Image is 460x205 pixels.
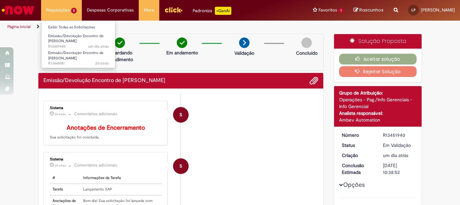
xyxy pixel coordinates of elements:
[166,49,198,56] p: Em andamento
[179,107,182,123] span: S
[48,33,103,44] span: Emissão/Devolução Encontro de [PERSON_NAME]
[173,107,189,123] div: System
[383,132,414,138] div: R13451940
[177,37,187,48] img: check-circle-green.png
[421,7,455,13] span: [PERSON_NAME]
[339,96,417,110] div: Operações - Pag./Info Gerenciais - Info Gerencial
[46,7,70,14] span: Requisições
[296,50,318,56] p: Concluído
[50,157,162,161] div: Sistema
[88,44,109,49] span: um dia atrás
[339,110,417,117] div: Analista responsável:
[71,8,77,14] span: 2
[74,162,117,168] small: Comentários adicionais
[179,158,182,174] span: S
[67,124,145,132] b: Anotações de Encerramento
[309,76,318,85] button: Adicionar anexos
[55,112,66,116] time: 28/08/2025 10:33:48
[7,24,31,29] a: Página inicial
[334,34,422,49] div: Solução Proposta
[1,3,35,17] img: ServiceNow
[41,49,116,64] a: Aberto R13448181 : Emissão/Devolução Encontro de Contas Fornecedor
[95,61,109,66] span: 2d atrás
[87,7,134,14] span: Despesas Corporativas
[48,61,109,66] span: R13448181
[164,5,183,15] img: click_logo_yellow_360x200.png
[383,162,414,176] div: [DATE] 10:38:52
[41,24,116,31] a: Exibir Todas as Solicitações
[173,158,189,174] div: System
[48,50,103,61] span: Emissão/Devolução Encontro de [PERSON_NAME]
[80,184,162,195] td: Lançamento SAP
[339,66,417,77] button: Rejeitar Solução
[354,7,384,14] a: Rascunhos
[383,152,414,159] div: 27/08/2025 11:35:10
[5,21,302,33] ul: Trilhas de página
[339,89,417,96] div: Grupo de Atribuição:
[383,142,414,149] div: Em Validação
[339,54,417,65] button: Aceitar solução
[95,61,109,66] time: 26/08/2025 12:41:09
[55,112,66,116] span: 2h atrás
[50,125,162,140] p: Sua solicitação foi concluída.
[337,162,378,176] dt: Conclusão Estimada
[215,7,231,15] p: +GenAi
[234,50,254,56] p: Validação
[412,8,416,12] span: LP
[193,7,231,15] div: Padroniza
[301,37,312,48] img: img-circle-grey.png
[337,132,378,138] dt: Número
[144,7,154,14] span: More
[383,152,408,158] span: um dia atrás
[383,152,408,158] time: 27/08/2025 11:35:10
[43,78,165,84] h2: Emissão/Devolução Encontro de Contas Fornecedor Histórico de tíquete
[50,184,80,195] th: Tarefa
[103,49,136,63] p: Aguardando atendimento
[74,111,117,117] small: Comentários adicionais
[319,7,337,14] span: Favoritos
[337,142,378,149] dt: Status
[359,7,384,13] span: Rascunhos
[55,163,66,168] span: 2h atrás
[50,106,162,110] div: Sistema
[48,44,109,49] span: R13451940
[337,152,378,159] dt: Criação
[41,20,116,68] ul: Requisições
[114,37,125,48] img: check-circle-green.png
[339,117,417,123] div: Ambev Automation
[55,163,66,168] time: 28/08/2025 10:33:45
[338,8,343,14] span: 1
[50,173,80,184] th: #
[80,173,162,184] th: Informações da Tarefa
[41,32,116,47] a: Aberto R13451940 : Emissão/Devolução Encontro de Contas Fornecedor
[239,37,250,48] img: arrow-next.png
